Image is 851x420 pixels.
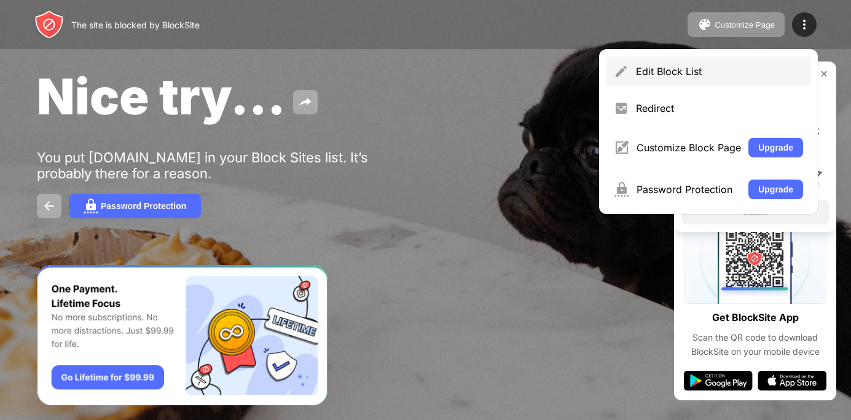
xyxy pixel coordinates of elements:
div: Edit Block List [636,65,803,77]
img: menu-password.svg [614,182,629,197]
img: share.svg [298,95,313,109]
div: Scan the QR code to download BlockSite on your mobile device [684,331,826,359]
img: pallet.svg [697,17,712,32]
div: The site is blocked by BlockSite [71,20,200,30]
img: menu-redirect.svg [614,101,629,116]
button: Upgrade [748,180,803,199]
div: Get BlockSite App [712,309,799,327]
div: Customize Block Page [637,141,741,154]
button: Upgrade [748,138,803,157]
img: password.svg [84,199,98,213]
span: Nice try... [37,66,286,126]
div: You put [DOMAIN_NAME] in your Block Sites list. It’s probably there for a reason. [37,149,417,181]
button: Customize Page [688,12,785,37]
div: Redirect [636,102,803,114]
img: menu-pencil.svg [614,64,629,79]
iframe: Banner [37,265,327,406]
img: back.svg [42,199,57,213]
button: Password Protection [69,194,201,218]
div: Customize Page [715,20,775,30]
img: app-store.svg [758,371,826,390]
div: Password Protection [637,183,741,196]
img: rate-us-close.svg [819,69,829,79]
img: menu-icon.svg [797,17,812,32]
img: menu-customize.svg [614,140,629,155]
img: header-logo.svg [34,10,64,39]
img: google-play.svg [684,371,753,390]
div: Password Protection [101,201,186,211]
